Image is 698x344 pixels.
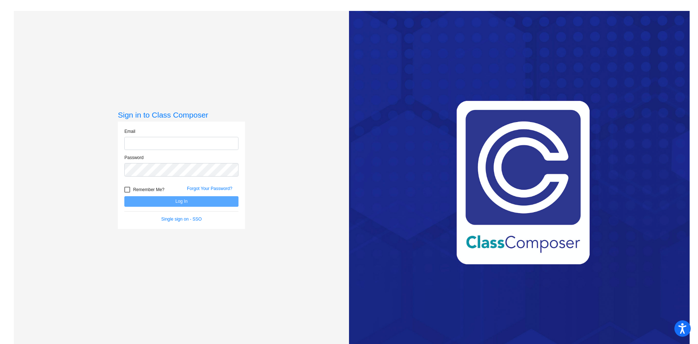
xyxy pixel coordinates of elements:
span: Remember Me? [133,185,164,194]
button: Log In [124,196,238,207]
a: Forgot Your Password? [187,186,232,191]
h3: Sign in to Class Composer [118,110,245,119]
label: Email [124,128,135,135]
label: Password [124,154,144,161]
a: Single sign on - SSO [161,217,202,222]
